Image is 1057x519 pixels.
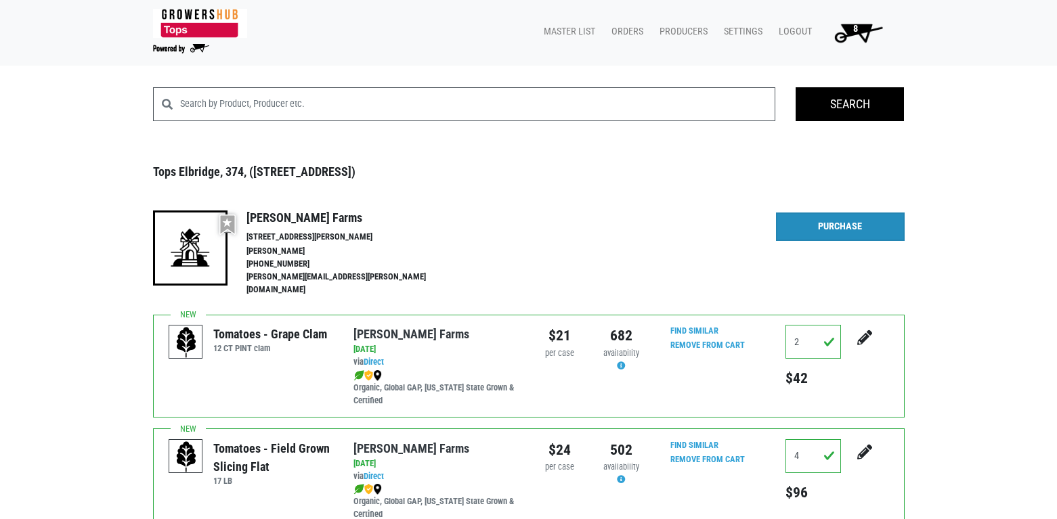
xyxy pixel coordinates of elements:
div: 682 [601,325,642,346]
a: [PERSON_NAME] Farms [353,327,469,341]
span: availability [603,348,639,358]
img: placeholder-variety-43d6402dacf2d531de610a020419775a.svg [169,440,203,474]
img: map_marker-0e94453035b3232a4d21701695807de9.png [373,370,382,381]
img: safety-e55c860ca8c00a9c171001a62a92dabd.png [364,484,373,495]
li: [PHONE_NUMBER] [246,258,455,271]
a: [PERSON_NAME] Farms [353,441,469,455]
input: Remove From Cart [662,338,753,353]
img: 19-7441ae2ccb79c876ff41c34f3bd0da69.png [153,210,228,285]
a: Find Similar [670,440,718,450]
h5: $42 [785,369,841,387]
div: [DATE] [353,457,518,470]
a: Orders [601,19,649,45]
h3: Tops Elbridge, 374, ([STREET_ADDRESS]) [153,164,905,179]
li: [PERSON_NAME][EMAIL_ADDRESS][PERSON_NAME][DOMAIN_NAME] [246,271,455,296]
div: per case [539,461,580,474]
img: leaf-e5c59151409436ccce96b2ca1b28e03c.png [353,484,364,495]
h5: $96 [785,484,841,501]
div: via [353,470,518,483]
a: Settings [713,19,768,45]
div: $21 [539,325,580,346]
img: safety-e55c860ca8c00a9c171001a62a92dabd.png [364,370,373,381]
h4: [PERSON_NAME] Farms [246,210,455,225]
img: Powered by Big Wheelbarrow [153,44,209,53]
a: Find Similar [670,325,718,336]
span: availability [603,461,639,472]
a: Direct [364,357,384,367]
img: map_marker-0e94453035b3232a4d21701695807de9.png [373,484,382,495]
div: 502 [601,439,642,461]
img: placeholder-variety-43d6402dacf2d531de610a020419775a.svg [169,325,203,359]
a: Master List [533,19,601,45]
div: Organic, Global GAP, [US_STATE] State Grown & Certified [353,369,518,407]
div: Tomatoes - Field Grown Slicing Flat [213,439,333,476]
input: Qty [785,439,841,473]
input: Remove From Cart [662,452,753,468]
input: Search [796,87,904,121]
img: leaf-e5c59151409436ccce96b2ca1b28e03c.png [353,370,364,381]
a: Logout [768,19,817,45]
div: Tomatoes - Grape Clam [213,325,327,343]
div: $24 [539,439,580,461]
h6: 12 CT PINT clam [213,343,327,353]
a: 8 [817,19,894,46]
input: Search by Product, Producer etc. [180,87,776,121]
div: via [353,356,518,369]
input: Qty [785,325,841,359]
img: Cart [828,19,888,46]
img: 279edf242af8f9d49a69d9d2afa010fb.png [153,9,247,38]
a: Producers [649,19,713,45]
li: [PERSON_NAME] [246,245,455,258]
a: Direct [364,471,384,481]
h6: 17 LB [213,476,333,486]
div: [DATE] [353,343,518,356]
a: Purchase [776,212,905,241]
span: 8 [853,23,858,35]
div: per case [539,347,580,360]
li: [STREET_ADDRESS][PERSON_NAME] [246,231,455,244]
